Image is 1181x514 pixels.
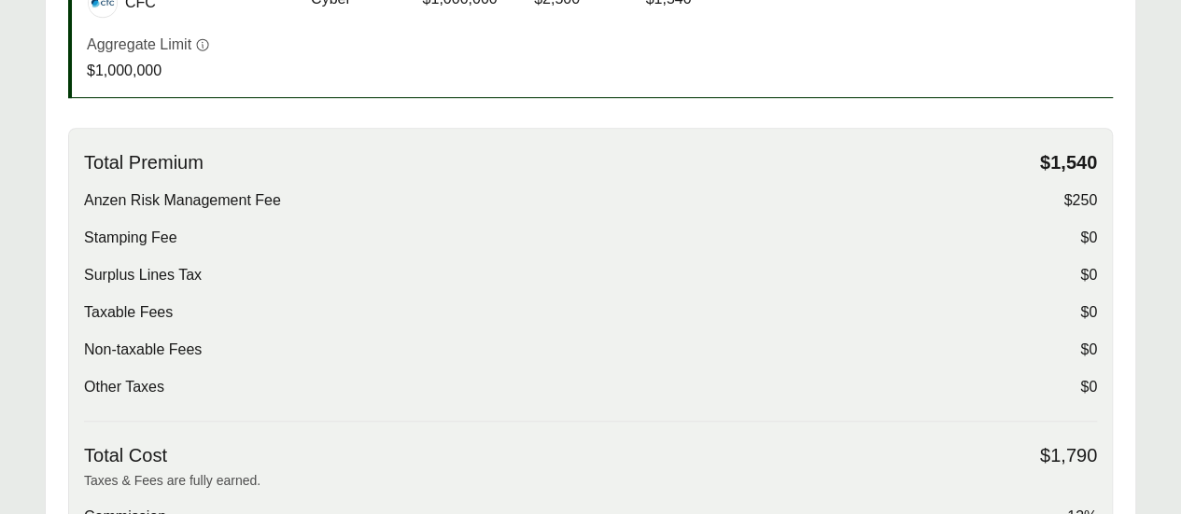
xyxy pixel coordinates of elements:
[1080,227,1097,249] span: $0
[84,151,204,174] span: Total Premium
[1080,301,1097,324] span: $0
[84,339,202,361] span: Non-taxable Fees
[1040,151,1097,174] span: $1,540
[84,264,202,286] span: Surplus Lines Tax
[87,34,191,56] p: Aggregate Limit
[84,376,164,398] span: Other Taxes
[1063,189,1097,212] span: $250
[84,189,281,212] span: Anzen Risk Management Fee
[84,227,177,249] span: Stamping Fee
[84,471,1097,491] p: Taxes & Fees are fully earned.
[84,301,173,324] span: Taxable Fees
[1080,376,1097,398] span: $0
[87,60,210,82] p: $1,000,000
[1040,444,1097,467] span: $1,790
[84,444,167,467] span: Total Cost
[1080,264,1097,286] span: $0
[1080,339,1097,361] span: $0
